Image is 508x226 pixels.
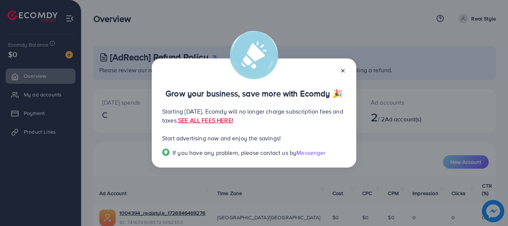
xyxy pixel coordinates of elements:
[230,31,278,79] img: alert
[162,134,346,143] p: Start advertising now and enjoy the savings!
[173,149,296,157] span: If you have any problem, please contact us by
[296,149,325,157] span: Messenger
[162,107,346,125] p: Starting [DATE], Ecomdy will no longer charge subscription fees and taxes.
[162,89,346,98] p: Grow your business, save more with Ecomdy 🎉
[178,116,233,124] a: SEE ALL FEES HERE!
[162,149,170,156] img: Popup guide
